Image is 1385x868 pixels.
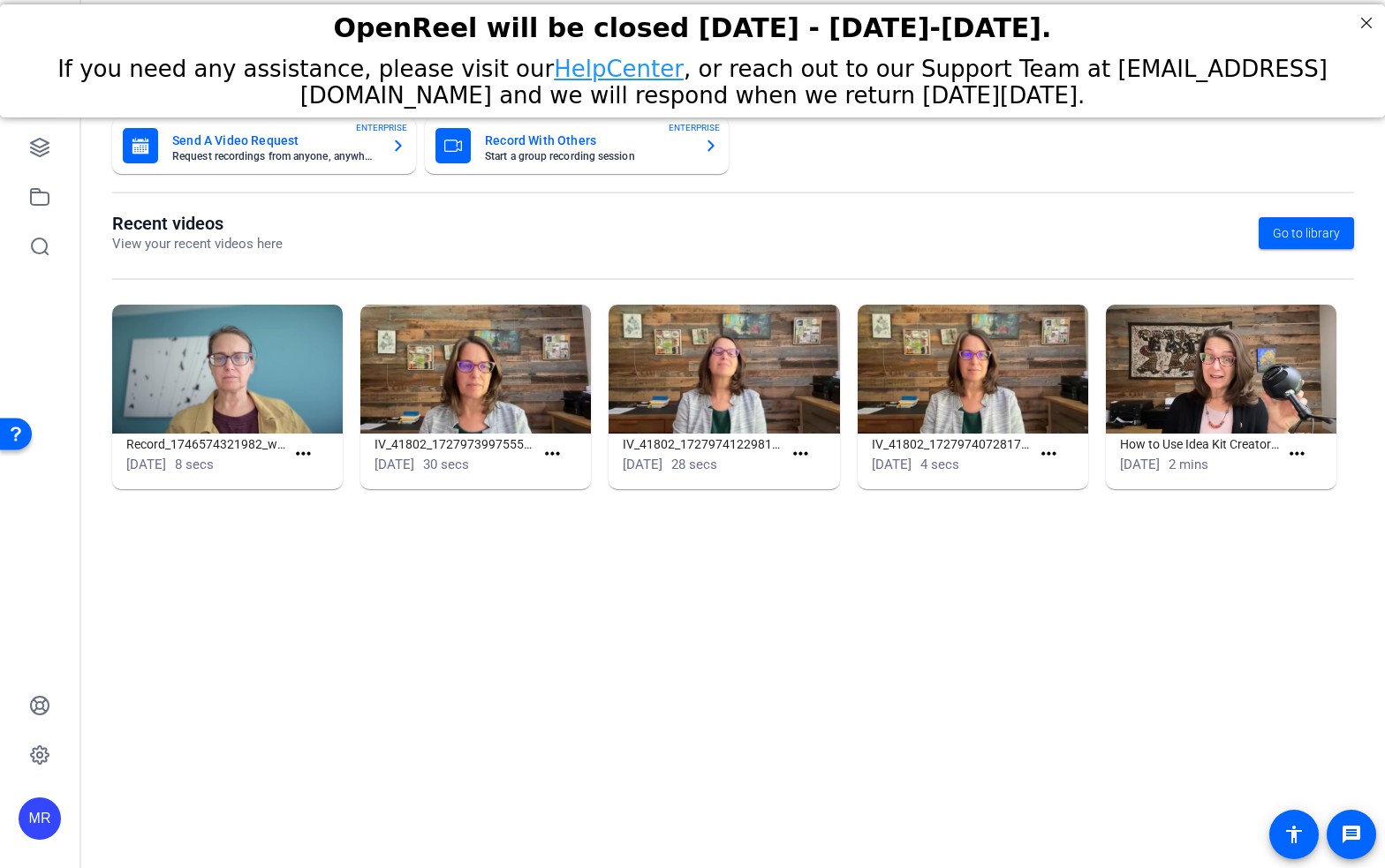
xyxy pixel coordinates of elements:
[872,457,912,472] span: [DATE]
[1273,224,1340,243] span: Go to library
[375,434,534,455] h1: IV_41802_1727973997555_webcam
[920,457,959,472] span: 4 secs
[623,434,782,455] h1: IV_41802_1727974122981_webcam
[172,130,377,151] mat-card-title: Send A Video Request
[1341,824,1362,845] mat-icon: message
[360,305,591,434] img: IV_41802_1727973997555_webcam
[1120,457,1160,472] span: [DATE]
[671,457,717,472] span: 28 secs
[669,121,720,134] span: ENTERPRISE
[425,117,729,174] button: Record With OthersStart a group recording sessionENTERPRISE
[126,457,166,472] span: [DATE]
[57,51,1328,104] span: If you need any assistance, please visit our , or reach out to our Support Team at [EMAIL_ADDRESS...
[858,305,1088,434] img: IV_41802_1727974072817_webcam
[19,797,61,840] div: MR
[356,121,407,134] span: ENTERPRISE
[541,443,564,465] mat-icon: more_horiz
[112,213,283,234] h1: Recent videos
[112,117,416,174] button: Send A Video RequestRequest recordings from anyone, anywhereENTERPRISE
[1038,443,1060,465] mat-icon: more_horiz
[375,457,414,472] span: [DATE]
[623,457,662,472] span: [DATE]
[485,130,690,151] mat-card-title: Record With Others
[1106,305,1336,434] img: How to Use Idea Kit Creator Studio
[872,434,1031,455] h1: IV_41802_1727974072817_webcam
[423,457,469,472] span: 30 secs
[485,151,690,162] mat-card-subtitle: Start a group recording session
[112,234,283,254] p: View your recent videos here
[790,443,812,465] mat-icon: more_horiz
[112,305,343,434] img: Record_1746574321982_webcam
[1169,457,1208,472] span: 2 mins
[126,434,285,455] h1: Record_1746574321982_webcam
[292,443,314,465] mat-icon: more_horiz
[1283,824,1305,845] mat-icon: accessibility
[22,8,1363,39] div: OpenReel will be closed [DATE] - [DATE]-[DATE].
[1286,443,1308,465] mat-icon: more_horiz
[1120,434,1279,455] h1: How to Use Idea Kit Creator Studio
[1259,217,1354,249] a: Go to library
[554,51,684,78] a: HelpCenter
[172,151,377,162] mat-card-subtitle: Request recordings from anyone, anywhere
[609,305,839,434] img: IV_41802_1727974122981_webcam
[175,457,214,472] span: 8 secs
